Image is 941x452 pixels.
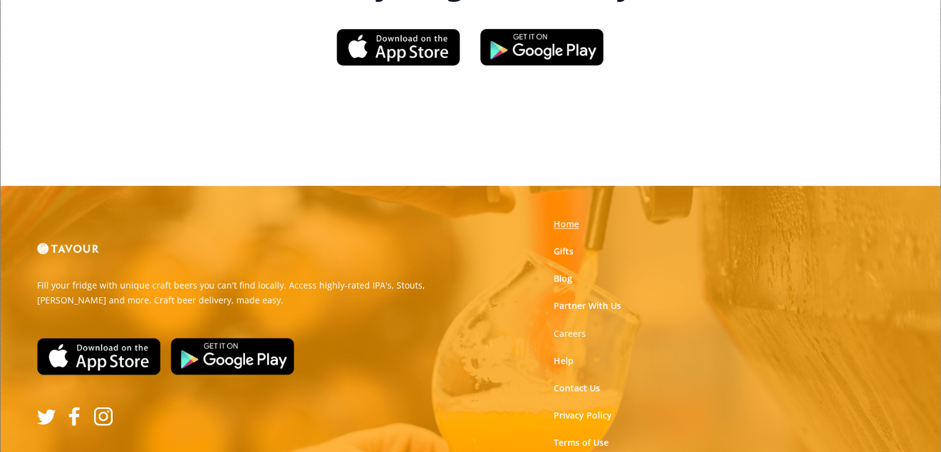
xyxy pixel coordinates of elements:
a: Partner With Us [554,300,621,312]
strong: Careers [554,327,586,339]
a: Contact Us [554,381,600,394]
a: Terms of Use [554,436,609,448]
a: Home [554,218,579,230]
a: Privacy Policy [554,409,612,421]
a: Gifts [554,245,574,258]
a: Blog [554,272,572,285]
a: Careers [554,327,586,339]
a: Help [554,354,574,367]
p: Fill your fridge with unique craft beers you can't find locally. Access highly-rated IPA's, Stout... [37,278,462,308]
